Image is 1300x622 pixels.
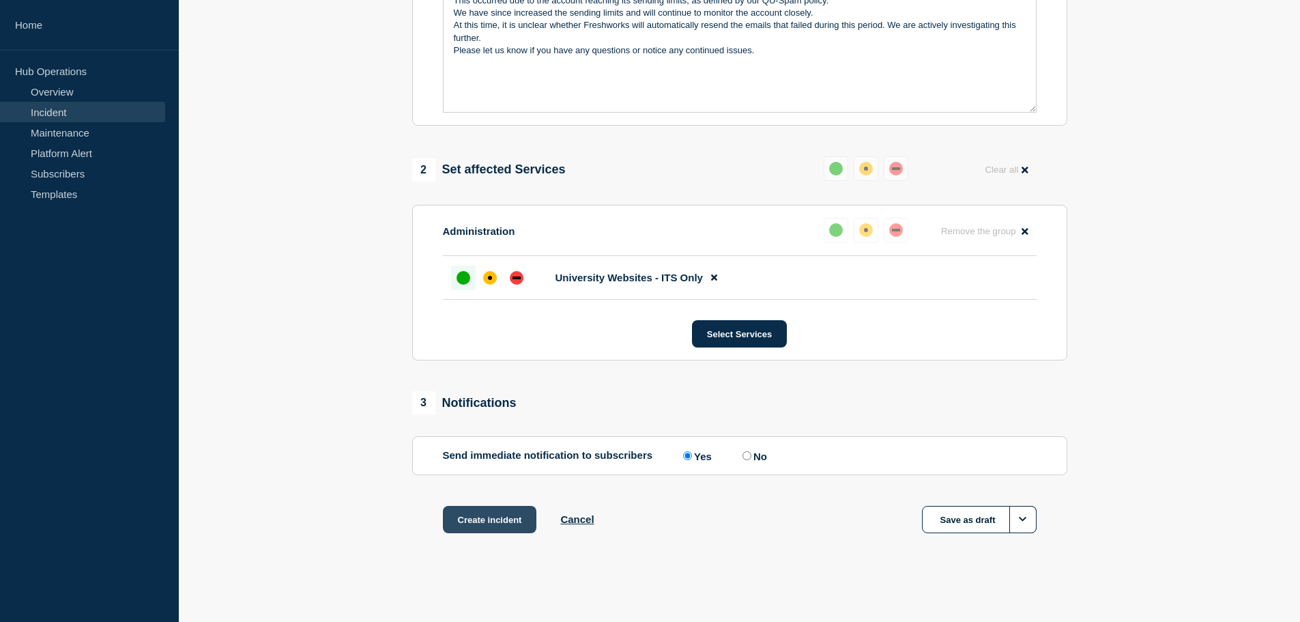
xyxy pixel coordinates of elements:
[443,506,537,533] button: Create incident
[941,226,1016,236] span: Remove the group
[560,513,594,525] button: Cancel
[829,223,843,237] div: up
[412,391,517,414] div: Notifications
[742,451,751,460] input: No
[680,449,712,462] label: Yes
[483,271,497,285] div: affected
[884,156,908,181] button: down
[510,271,523,285] div: down
[739,449,767,462] label: No
[454,7,1026,19] p: We have since increased the sending limits and will continue to monitor the account closely.
[889,223,903,237] div: down
[977,156,1036,183] button: Clear all
[454,19,1026,44] p: At this time, it is unclear whether Freshworks will automatically resend the emails that failed d...
[933,218,1037,244] button: Remove the group
[443,449,1037,462] div: Send immediate notification to subscribers
[854,156,878,181] button: affected
[922,506,1037,533] button: Save as draft
[412,391,435,414] span: 3
[829,162,843,175] div: up
[824,156,848,181] button: up
[859,162,873,175] div: affected
[443,449,653,462] p: Send immediate notification to subscribers
[824,218,848,242] button: up
[884,218,908,242] button: down
[555,272,703,283] span: University Websites - ITS Only
[412,158,566,182] div: Set affected Services
[457,271,470,285] div: up
[859,223,873,237] div: affected
[412,158,435,182] span: 2
[454,44,1026,57] p: Please let us know if you have any questions or notice any continued issues.
[854,218,878,242] button: affected
[889,162,903,175] div: down
[683,451,692,460] input: Yes
[443,225,515,237] p: Administration
[692,320,787,348] button: Select Services
[1009,506,1037,533] button: Options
